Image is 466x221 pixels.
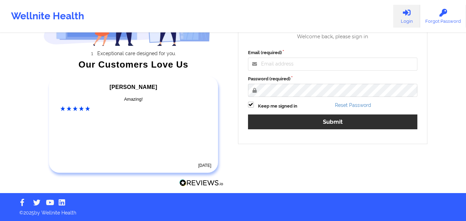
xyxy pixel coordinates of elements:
[179,179,224,187] img: Reviews.io Logo
[248,49,418,56] label: Email (required)
[43,61,224,68] div: Our Customers Love Us
[335,102,371,108] a: Reset Password
[50,51,224,56] li: Exceptional care designed for you.
[248,76,418,82] label: Password (required)
[258,103,297,110] label: Keep me signed in
[420,5,466,28] a: Forgot Password
[60,96,207,103] div: Amazing!
[179,179,224,188] a: Reviews.io Logo
[243,34,423,40] div: Welcome back, please sign in
[198,163,211,168] time: [DATE]
[248,58,418,71] input: Email address
[110,84,157,90] span: [PERSON_NAME]
[248,114,418,129] button: Submit
[393,5,420,28] a: Login
[14,204,452,216] p: © 2025 by Wellnite Health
